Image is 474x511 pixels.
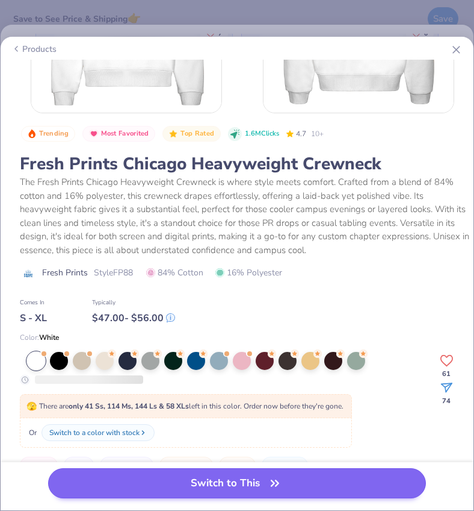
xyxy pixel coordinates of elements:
[20,332,472,343] div: Color:
[262,457,308,474] button: Crewneck
[92,298,175,307] div: Typically
[39,130,69,137] span: Trending
[11,43,57,55] div: Products
[20,311,47,326] div: S - XL
[27,129,37,139] img: Trending sort
[26,427,37,438] span: Or
[296,129,306,139] span: 4.7
[26,401,343,411] span: There are left in this color. Order now before they're gone.
[20,298,47,307] div: Comes In
[440,351,453,380] button: Like
[26,401,37,412] span: 🫣
[94,266,133,279] span: Style FP88
[64,457,94,474] button: Tops
[82,126,155,142] button: Badge Button
[311,128,324,139] span: 10+
[146,266,203,279] span: 84% Cotton
[89,129,99,139] img: Most Favorited sort
[442,397,451,407] span: 74
[100,457,153,474] button: Screen Print
[92,311,175,326] div: $ 47.00 - $ 56.00
[215,266,282,279] span: 16% Polyester
[219,457,256,474] button: Casual
[20,152,472,175] div: Fresh Prints Chicago Heavyweight Crewneck
[20,457,58,474] button: Classic
[440,381,453,407] button: share
[48,468,426,498] button: Switch to This
[69,401,189,411] strong: only 41 Ss, 114 Ms, 144 Ls & 58 XLs
[168,129,178,139] img: Top Rated sort
[442,371,451,377] span: 61
[20,175,472,257] div: The Fresh Prints Chicago Heavyweight Crewneck is where style meets comfort. Crafted from a blend ...
[21,126,75,142] button: Badge Button
[245,129,279,139] span: 1.6M Clicks
[159,457,213,474] button: Digital Print
[42,266,88,279] span: Fresh Prints
[42,424,155,441] button: Switch to a color with stock
[162,126,220,142] button: Badge Button
[20,269,36,278] img: brand logo
[49,427,140,438] div: Switch to a color with stock
[101,130,149,137] span: Most Favorited
[39,333,59,342] span: White
[180,130,214,137] span: Top Rated
[314,460,348,471] div: Print Guide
